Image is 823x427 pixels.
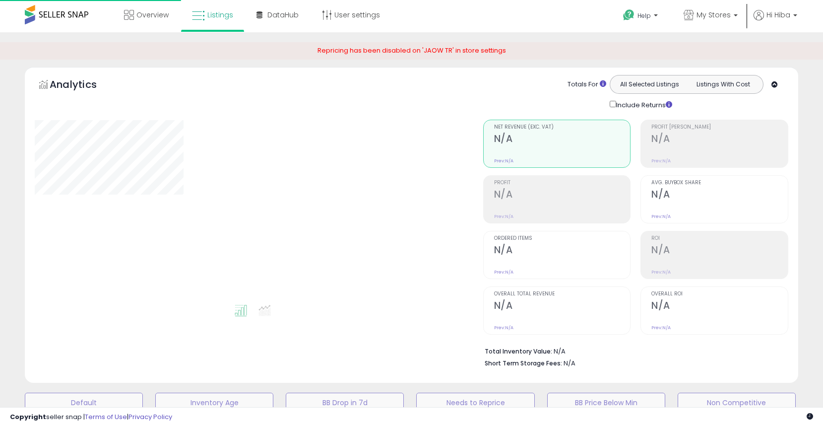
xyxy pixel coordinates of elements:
[494,236,631,241] span: Ordered Items
[485,359,562,367] b: Short Term Storage Fees:
[485,345,781,356] li: N/A
[651,236,788,241] span: ROI
[494,189,631,202] h2: N/A
[494,213,513,219] small: Prev: N/A
[416,393,534,413] button: Needs to Reprice
[494,291,631,297] span: Overall Total Revenue
[651,158,671,164] small: Prev: N/A
[494,133,631,146] h2: N/A
[651,291,788,297] span: Overall ROI
[651,213,671,219] small: Prev: N/A
[564,358,575,368] span: N/A
[485,347,552,356] b: Total Inventory Value:
[494,325,513,331] small: Prev: N/A
[10,413,172,422] div: seller snap | |
[155,393,273,413] button: Inventory Age
[651,189,788,202] h2: N/A
[568,80,606,89] div: Totals For
[25,393,143,413] button: Default
[547,393,665,413] button: BB Price Below Min
[637,11,651,20] span: Help
[623,9,635,21] i: Get Help
[651,269,671,275] small: Prev: N/A
[128,412,172,422] a: Privacy Policy
[10,412,46,422] strong: Copyright
[651,325,671,331] small: Prev: N/A
[613,78,687,91] button: All Selected Listings
[615,1,668,32] a: Help
[754,10,797,32] a: Hi Hiba
[494,158,513,164] small: Prev: N/A
[686,78,760,91] button: Listings With Cost
[696,10,731,20] span: My Stores
[136,10,169,20] span: Overview
[651,125,788,130] span: Profit [PERSON_NAME]
[494,125,631,130] span: Net Revenue (Exc. VAT)
[85,412,127,422] a: Terms of Use
[766,10,790,20] span: Hi Hiba
[651,300,788,313] h2: N/A
[267,10,299,20] span: DataHub
[207,10,233,20] span: Listings
[494,300,631,313] h2: N/A
[651,133,788,146] h2: N/A
[50,77,116,94] h5: Analytics
[494,244,631,258] h2: N/A
[678,393,796,413] button: Non Competitive
[494,180,631,186] span: Profit
[602,99,684,110] div: Include Returns
[317,46,506,55] span: Repricing has been disabled on 'JAOW TR' in store settings
[286,393,404,413] button: BB Drop in 7d
[651,244,788,258] h2: N/A
[494,269,513,275] small: Prev: N/A
[651,180,788,186] span: Avg. Buybox Share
